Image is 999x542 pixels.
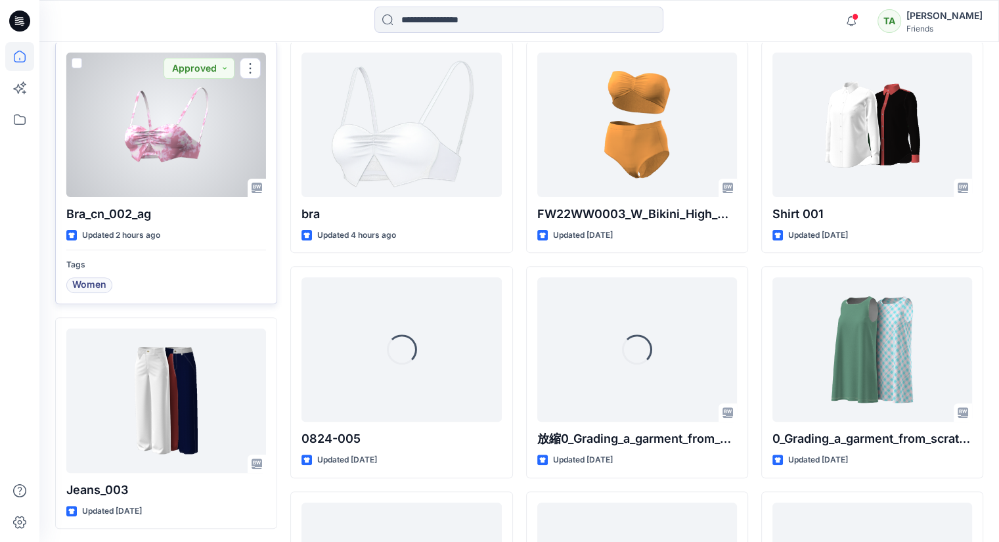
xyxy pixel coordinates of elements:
[906,8,983,24] div: [PERSON_NAME]
[537,205,737,223] p: FW22WW0003_W_Bikini_High_Waist_Nongraded
[66,481,266,499] p: Jeans_003
[82,229,160,242] p: Updated 2 hours ago
[788,229,848,242] p: Updated [DATE]
[301,205,501,223] p: bra
[72,277,106,293] span: Women
[82,505,142,518] p: Updated [DATE]
[66,258,266,272] p: Tags
[553,229,613,242] p: Updated [DATE]
[66,53,266,197] a: Bra_cn_002_ag
[537,53,737,197] a: FW22WW0003_W_Bikini_High_Waist_Nongraded
[772,205,972,223] p: Shirt 001
[877,9,901,33] div: TA
[906,24,983,34] div: Friends
[66,205,266,223] p: Bra_cn_002_ag
[66,328,266,473] a: Jeans_003
[772,53,972,197] a: Shirt 001
[317,453,377,467] p: Updated [DATE]
[301,53,501,197] a: bra
[301,430,501,448] p: 0824-005
[772,430,972,448] p: 0_Grading_a_garment_from_scratch_-_Garment
[317,229,396,242] p: Updated 4 hours ago
[788,453,848,467] p: Updated [DATE]
[772,277,972,422] a: 0_Grading_a_garment_from_scratch_-_Garment
[553,453,613,467] p: Updated [DATE]
[537,430,737,448] p: 放縮0_Grading_a_garment_from_scratch_-_Garment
